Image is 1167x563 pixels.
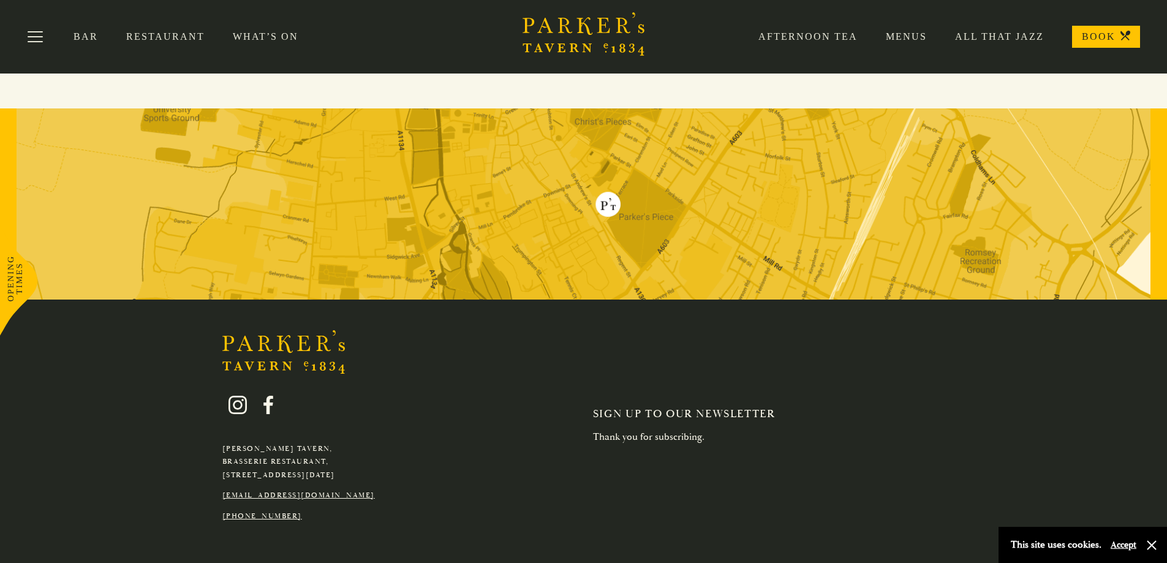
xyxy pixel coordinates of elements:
p: This site uses cookies. [1011,536,1101,554]
button: Accept [1111,539,1136,551]
h2: Sign up to our newsletter [593,407,945,421]
div: Thank you for subscribing. [593,431,945,443]
a: [PHONE_NUMBER] [222,512,302,521]
p: [PERSON_NAME] Tavern, Brasserie Restaurant, [STREET_ADDRESS][DATE] [222,442,375,482]
img: map [17,108,1150,300]
a: [EMAIL_ADDRESS][DOMAIN_NAME] [222,491,375,500]
button: Close and accept [1146,539,1158,551]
